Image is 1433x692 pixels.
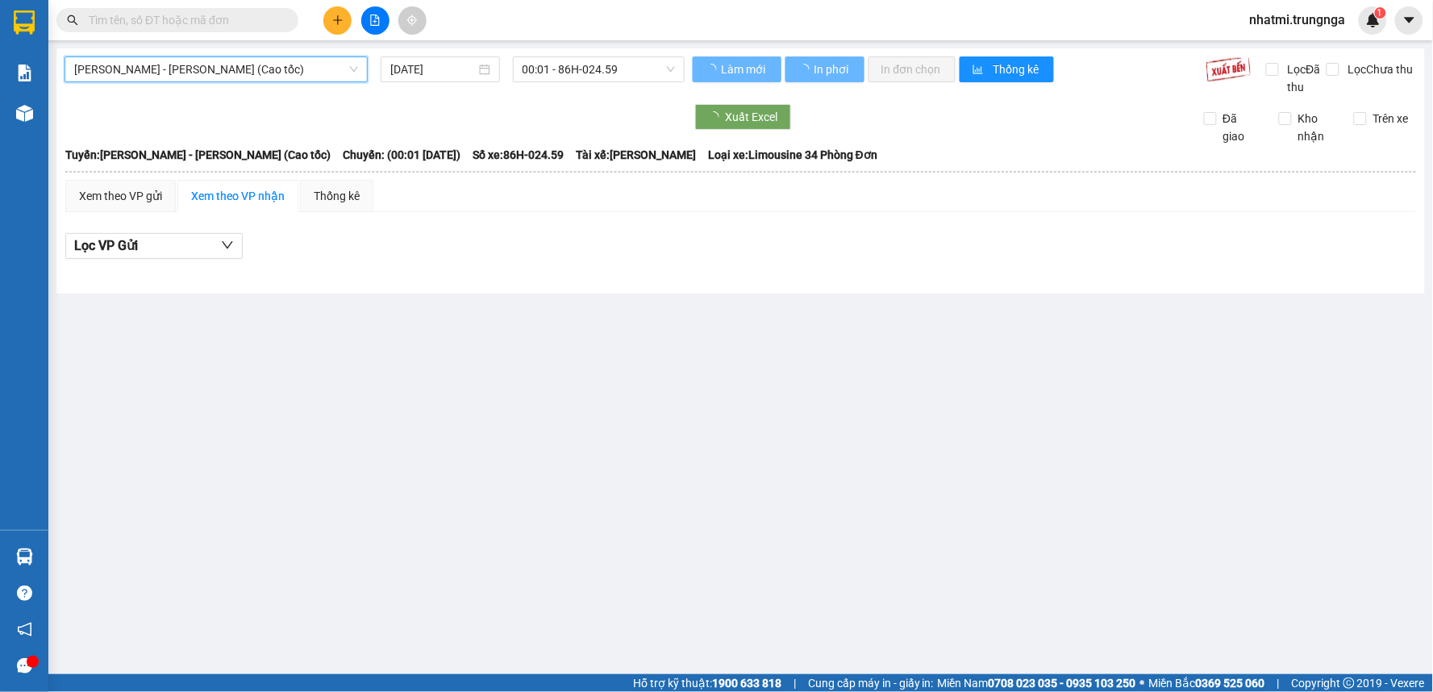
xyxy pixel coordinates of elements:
[938,674,1136,692] span: Miền Nam
[1343,677,1355,689] span: copyright
[993,60,1041,78] span: Thống kê
[814,60,852,78] span: In phơi
[576,146,696,164] span: Tài xế: [PERSON_NAME]
[1402,13,1417,27] span: caret-down
[343,146,460,164] span: Chuyến: (00:01 [DATE])
[473,146,564,164] span: Số xe: 86H-024.59
[1277,674,1280,692] span: |
[1237,10,1359,30] span: nhatmi.trungnga
[523,57,675,81] span: 00:01 - 86H-024.59
[65,233,243,259] button: Lọc VP Gửi
[1366,13,1381,27] img: icon-new-feature
[633,674,781,692] span: Hỗ trợ kỹ thuật:
[17,658,32,673] span: message
[798,64,812,75] span: loading
[332,15,344,26] span: plus
[17,622,32,637] span: notification
[869,56,956,82] button: In đơn chọn
[65,148,331,161] b: Tuyến: [PERSON_NAME] - [PERSON_NAME] (Cao tốc)
[706,64,719,75] span: loading
[785,56,864,82] button: In phơi
[314,187,360,205] div: Thống kê
[722,60,769,78] span: Làm mới
[191,187,285,205] div: Xem theo VP nhận
[1292,110,1342,145] span: Kho nhận
[794,674,796,692] span: |
[323,6,352,35] button: plus
[708,146,877,164] span: Loại xe: Limousine 34 Phòng Đơn
[390,60,475,78] input: 15/08/2025
[1377,7,1383,19] span: 1
[398,6,427,35] button: aim
[74,236,138,256] span: Lọc VP Gửi
[406,15,418,26] span: aim
[1196,677,1265,690] strong: 0369 525 060
[14,10,35,35] img: logo-vxr
[808,674,934,692] span: Cung cấp máy in - giấy in:
[221,239,234,252] span: down
[1367,110,1415,127] span: Trên xe
[79,187,162,205] div: Xem theo VP gửi
[1342,60,1416,78] span: Lọc Chưa thu
[1217,110,1267,145] span: Đã giao
[989,677,1136,690] strong: 0708 023 035 - 0935 103 250
[369,15,381,26] span: file-add
[712,677,781,690] strong: 1900 633 818
[361,6,389,35] button: file-add
[74,57,358,81] span: Phan Thiết - Hồ Chí Minh (Cao tốc)
[973,64,986,77] span: bar-chart
[693,56,781,82] button: Làm mới
[960,56,1054,82] button: bar-chartThống kê
[1140,680,1145,686] span: ⚪️
[16,65,33,81] img: solution-icon
[1395,6,1423,35] button: caret-down
[1375,7,1386,19] sup: 1
[1281,60,1327,96] span: Lọc Đã thu
[89,11,279,29] input: Tìm tên, số ĐT hoặc mã đơn
[67,15,78,26] span: search
[17,586,32,601] span: question-circle
[1149,674,1265,692] span: Miền Bắc
[16,105,33,122] img: warehouse-icon
[16,548,33,565] img: warehouse-icon
[1206,56,1252,82] img: 9k=
[695,104,791,130] button: Xuất Excel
